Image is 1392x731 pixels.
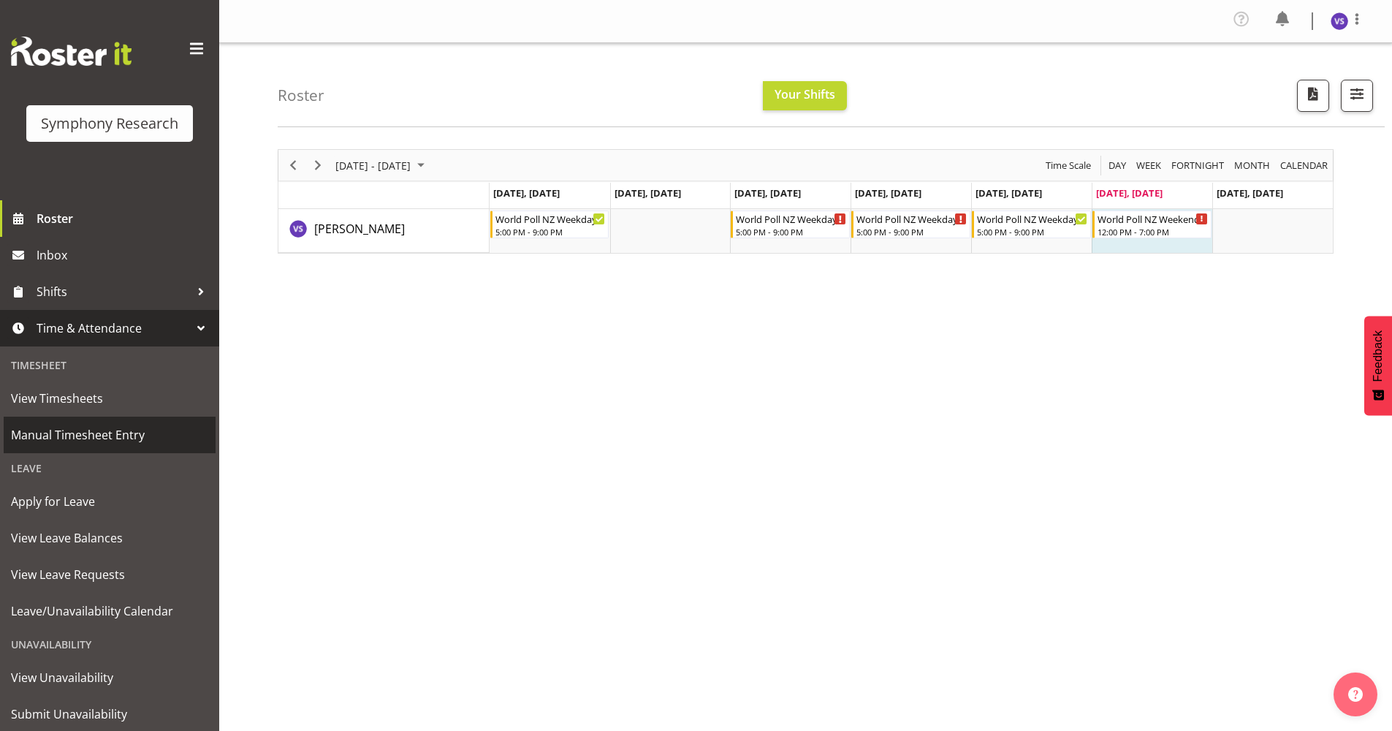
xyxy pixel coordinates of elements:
a: View Leave Requests [4,556,216,593]
button: Timeline Month [1232,156,1273,175]
h4: Roster [278,87,324,104]
div: World Poll NZ Weekdays [736,211,846,226]
button: Previous [284,156,303,175]
div: Next [305,150,330,181]
button: Download a PDF of the roster according to the set date range. [1297,80,1329,112]
span: Time & Attendance [37,317,190,339]
span: View Timesheets [11,387,208,409]
a: View Timesheets [4,380,216,417]
div: 12:00 PM - 7:00 PM [1098,226,1208,238]
span: [DATE] - [DATE] [334,156,412,175]
button: Filter Shifts [1341,80,1373,112]
div: 5:00 PM - 9:00 PM [495,226,606,238]
a: [PERSON_NAME] [314,220,405,238]
a: View Unavailability [4,659,216,696]
span: Leave/Unavailability Calendar [11,600,208,622]
button: Feedback - Show survey [1364,316,1392,415]
span: Feedback [1372,330,1385,382]
span: [DATE], [DATE] [493,186,560,200]
span: Time Scale [1044,156,1092,175]
span: Inbox [37,244,212,266]
button: Fortnight [1169,156,1227,175]
span: [DATE], [DATE] [734,186,801,200]
button: Month [1278,156,1331,175]
div: Symphony Research [41,113,178,135]
span: Manual Timesheet Entry [11,424,208,446]
span: [DATE], [DATE] [615,186,681,200]
button: Timeline Week [1134,156,1164,175]
img: help-xxl-2.png [1348,687,1363,702]
span: View Leave Requests [11,564,208,586]
span: Apply for Leave [11,491,208,512]
span: Week [1135,156,1163,175]
td: Virender Singh resource [278,209,490,253]
a: View Leave Balances [4,520,216,556]
button: Next [308,156,328,175]
span: [DATE], [DATE] [855,186,921,200]
a: Manual Timesheet Entry [4,417,216,453]
span: calendar [1279,156,1329,175]
div: Timesheet [4,350,216,380]
div: 5:00 PM - 9:00 PM [736,226,846,238]
a: Apply for Leave [4,483,216,520]
div: Leave [4,453,216,483]
div: 5:00 PM - 9:00 PM [856,226,967,238]
span: [PERSON_NAME] [314,221,405,237]
div: Virender Singh"s event - World Poll NZ Weekends Begin From Saturday, August 30, 2025 at 12:00:00 ... [1092,211,1212,238]
div: World Poll NZ Weekdays [977,211,1087,226]
button: Your Shifts [763,81,847,110]
span: [DATE], [DATE] [1096,186,1163,200]
div: 5:00 PM - 9:00 PM [977,226,1087,238]
span: Fortnight [1170,156,1225,175]
div: Virender Singh"s event - World Poll NZ Weekdays Begin From Thursday, August 28, 2025 at 5:00:00 P... [851,211,970,238]
span: [DATE], [DATE] [975,186,1042,200]
div: Previous [281,150,305,181]
button: Time Scale [1043,156,1094,175]
div: World Poll NZ Weekdays [856,211,967,226]
span: Your Shifts [775,86,835,102]
img: Rosterit website logo [11,37,132,66]
div: Unavailability [4,629,216,659]
div: World Poll NZ Weekends [1098,211,1208,226]
div: Virender Singh"s event - World Poll NZ Weekdays Begin From Wednesday, August 27, 2025 at 5:00:00 ... [731,211,850,238]
span: View Unavailability [11,667,208,689]
table: Timeline Week of August 30, 2025 [490,209,1333,253]
img: virender-singh11427.jpg [1331,12,1348,30]
button: Timeline Day [1106,156,1129,175]
div: Timeline Week of August 30, 2025 [278,149,1334,254]
div: Virender Singh"s event - World Poll NZ Weekdays Begin From Friday, August 29, 2025 at 5:00:00 PM ... [972,211,1091,238]
span: Roster [37,208,212,230]
span: Shifts [37,281,190,303]
button: August 25 - 31, 2025 [333,156,431,175]
span: Month [1233,156,1271,175]
a: Leave/Unavailability Calendar [4,593,216,629]
span: Submit Unavailability [11,703,208,725]
span: [DATE], [DATE] [1217,186,1283,200]
div: Virender Singh"s event - World Poll NZ Weekdays Begin From Monday, August 25, 2025 at 5:00:00 PM ... [490,211,609,238]
span: Day [1107,156,1127,175]
div: World Poll NZ Weekdays [495,211,606,226]
span: View Leave Balances [11,527,208,549]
